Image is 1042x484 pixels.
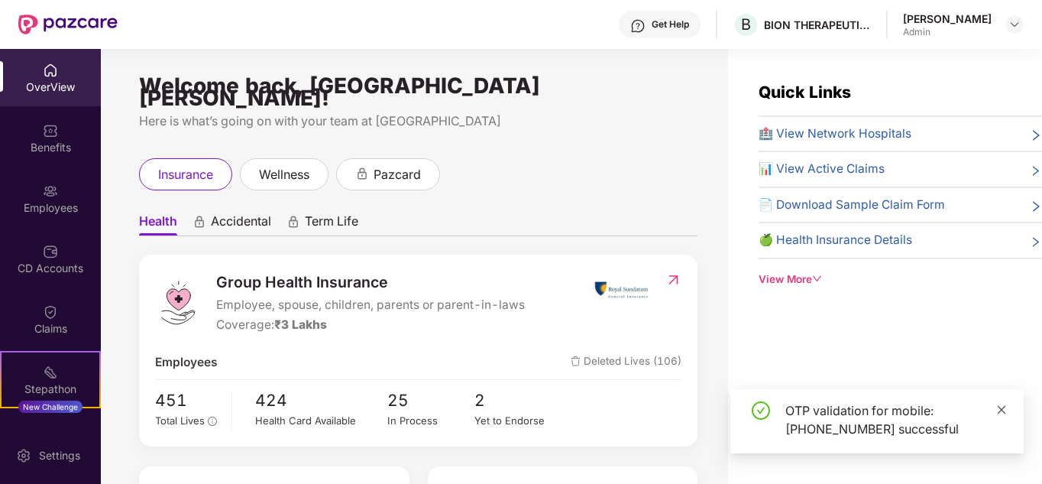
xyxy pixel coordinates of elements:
[139,80,697,104] div: Welcome back, [GEOGRAPHIC_DATA][PERSON_NAME]!
[43,184,58,199] img: svg+xml;base64,PHN2ZyBpZD0iRW1wbG95ZWVzIiB4bWxucz0iaHR0cDovL3d3dy53My5vcmcvMjAwMC9zdmciIHdpZHRoPS...
[255,413,387,429] div: Health Card Available
[208,417,217,426] span: info-circle
[18,15,118,34] img: New Pazcare Logo
[286,215,300,229] div: animation
[139,112,697,131] div: Here is what’s going on with your team at [GEOGRAPHIC_DATA]
[1030,128,1042,143] span: right
[2,382,99,397] div: Stepathon
[216,316,525,334] div: Coverage:
[759,271,1042,287] div: View More
[255,388,387,413] span: 424
[193,215,206,229] div: animation
[18,401,83,413] div: New Challenge
[155,280,201,326] img: logo
[759,196,945,214] span: 📄 Download Sample Claim Form
[139,213,177,236] span: Health
[374,165,421,184] span: pazcard
[305,213,358,236] span: Term Life
[274,317,327,332] span: ₹3 Lakhs
[1030,199,1042,214] span: right
[158,165,213,184] span: insurance
[593,271,650,309] img: insurerIcon
[752,401,770,420] span: check-circle
[812,274,823,284] span: down
[155,388,221,413] span: 451
[785,401,1005,438] div: OTP validation for mobile: [PHONE_NUMBER] successful
[43,244,58,259] img: svg+xml;base64,PHN2ZyBpZD0iQ0RfQWNjb3VudHMiIGRhdGEtbmFtZT0iQ0QgQWNjb3VudHMiIHhtbG5zPSJodHRwOi8vd3...
[216,271,525,294] span: Group Health Insurance
[1008,18,1021,31] img: svg+xml;base64,PHN2ZyBpZD0iRHJvcGRvd24tMzJ4MzIiIHhtbG5zPSJodHRwOi8vd3d3LnczLm9yZy8yMDAwL3N2ZyIgd2...
[764,18,871,32] div: BION THERAPEUTICS ([GEOGRAPHIC_DATA]) PRIVATE LIMITED
[155,353,218,372] span: Employees
[474,413,562,429] div: Yet to Endorse
[1030,163,1042,178] span: right
[630,18,646,34] img: svg+xml;base64,PHN2ZyBpZD0iSGVscC0zMngzMiIgeG1sbnM9Imh0dHA6Ly93d3cudzMub3JnLzIwMDAvc3ZnIiB3aWR0aD...
[43,425,58,440] img: svg+xml;base64,PHN2ZyBpZD0iRW5kb3JzZW1lbnRzIiB4bWxucz0iaHR0cDovL3d3dy53My5vcmcvMjAwMC9zdmciIHdpZH...
[759,83,851,102] span: Quick Links
[34,448,85,463] div: Settings
[903,26,992,38] div: Admin
[665,272,681,287] img: RedirectIcon
[996,404,1007,415] span: close
[43,365,58,380] img: svg+xml;base64,PHN2ZyB4bWxucz0iaHR0cDovL3d3dy53My5vcmcvMjAwMC9zdmciIHdpZHRoPSIyMSIgaGVpZ2h0PSIyMC...
[43,123,58,138] img: svg+xml;base64,PHN2ZyBpZD0iQmVuZWZpdHMiIHhtbG5zPSJodHRwOi8vd3d3LnczLm9yZy8yMDAwL3N2ZyIgd2lkdGg9Ij...
[474,388,562,413] span: 2
[355,167,369,180] div: animation
[571,353,681,372] span: Deleted Lives (106)
[571,356,581,366] img: deleteIcon
[759,125,911,143] span: 🏥 View Network Hospitals
[43,63,58,78] img: svg+xml;base64,PHN2ZyBpZD0iSG9tZSIgeG1sbnM9Imh0dHA6Ly93d3cudzMub3JnLzIwMDAvc3ZnIiB3aWR0aD0iMjAiIG...
[903,11,992,26] div: [PERSON_NAME]
[387,388,475,413] span: 25
[155,414,205,427] span: Total Lives
[387,413,475,429] div: In Process
[259,165,309,184] span: wellness
[16,448,31,463] img: svg+xml;base64,PHN2ZyBpZD0iU2V0dGluZy0yMHgyMCIgeG1sbnM9Imh0dHA6Ly93d3cudzMub3JnLzIwMDAvc3ZnIiB3aW...
[652,18,689,31] div: Get Help
[43,304,58,320] img: svg+xml;base64,PHN2ZyBpZD0iQ2xhaW0iIHhtbG5zPSJodHRwOi8vd3d3LnczLm9yZy8yMDAwL3N2ZyIgd2lkdGg9IjIwIi...
[216,296,525,314] span: Employee, spouse, children, parents or parent-in-laws
[759,160,885,178] span: 📊 View Active Claims
[759,231,912,249] span: 🍏 Health Insurance Details
[741,15,751,34] span: B
[211,213,271,236] span: Accidental
[1030,234,1042,249] span: right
